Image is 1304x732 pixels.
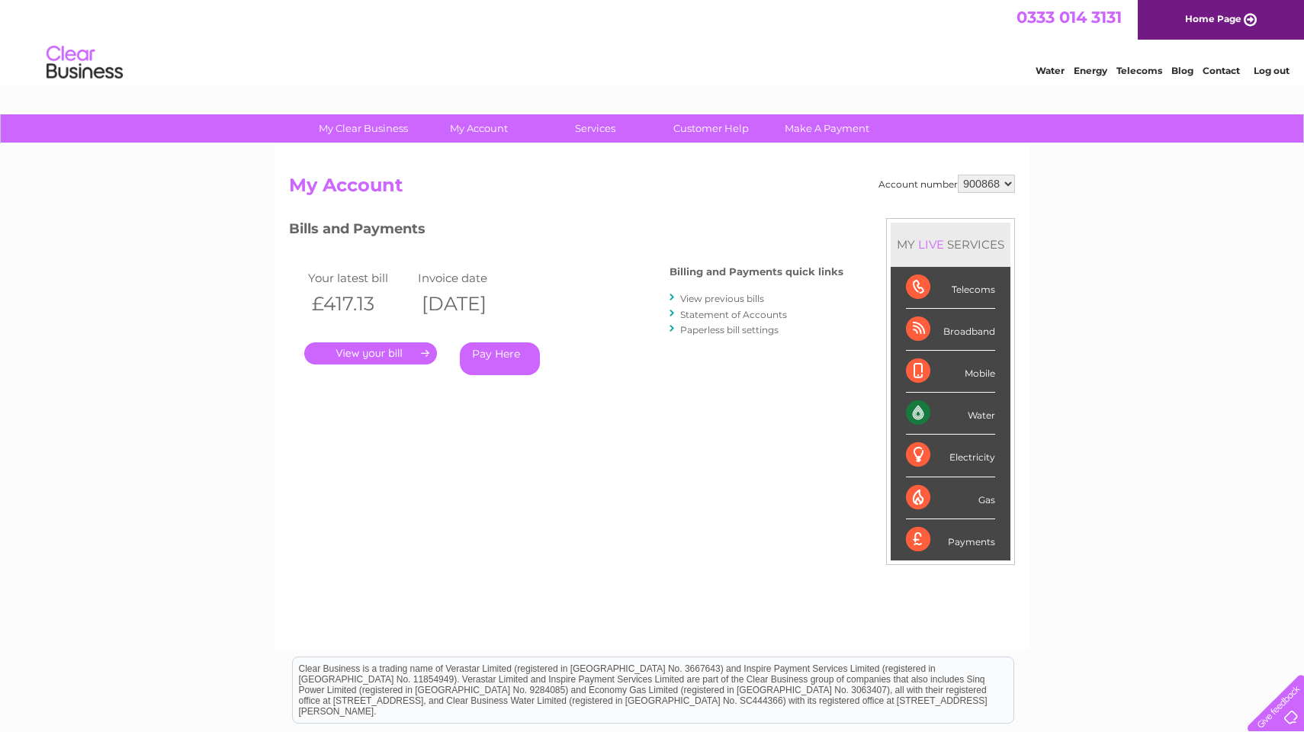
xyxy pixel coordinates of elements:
[764,114,890,143] a: Make A Payment
[906,393,995,435] div: Water
[304,342,437,364] a: .
[1254,65,1290,76] a: Log out
[304,268,414,288] td: Your latest bill
[1074,65,1107,76] a: Energy
[460,342,540,375] a: Pay Here
[648,114,774,143] a: Customer Help
[304,288,414,319] th: £417.13
[414,268,524,288] td: Invoice date
[906,435,995,477] div: Electricity
[915,237,947,252] div: LIVE
[906,267,995,309] div: Telecoms
[300,114,426,143] a: My Clear Business
[289,218,843,245] h3: Bills and Payments
[680,324,779,335] a: Paperless bill settings
[878,175,1015,193] div: Account number
[1116,65,1162,76] a: Telecoms
[532,114,658,143] a: Services
[906,519,995,560] div: Payments
[891,223,1010,266] div: MY SERVICES
[906,309,995,351] div: Broadband
[906,477,995,519] div: Gas
[414,288,524,319] th: [DATE]
[416,114,542,143] a: My Account
[1017,8,1122,27] a: 0333 014 3131
[1203,65,1240,76] a: Contact
[670,266,843,278] h4: Billing and Payments quick links
[680,309,787,320] a: Statement of Accounts
[906,351,995,393] div: Mobile
[1171,65,1193,76] a: Blog
[1036,65,1065,76] a: Water
[289,175,1015,204] h2: My Account
[293,8,1013,74] div: Clear Business is a trading name of Verastar Limited (registered in [GEOGRAPHIC_DATA] No. 3667643...
[46,40,124,86] img: logo.png
[680,293,764,304] a: View previous bills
